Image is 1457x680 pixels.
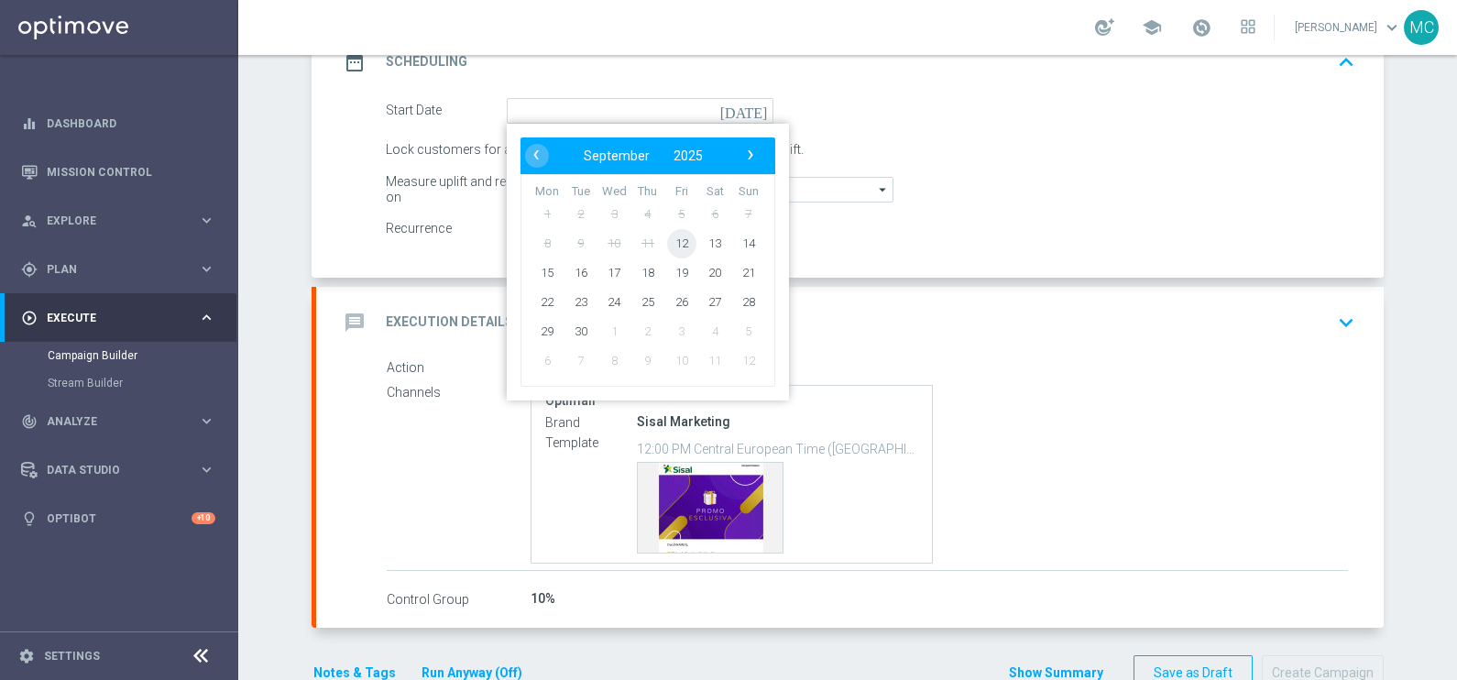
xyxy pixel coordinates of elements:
span: Plan [47,264,198,275]
th: weekday [597,184,631,200]
i: play_circle_outline [21,310,38,326]
div: gps_fixed Plan keyboard_arrow_right [20,262,216,277]
i: keyboard_arrow_up [1332,49,1360,76]
th: weekday [564,184,598,200]
div: Recurrence [386,216,507,242]
span: 6 [700,199,729,228]
div: Start Date [386,98,507,124]
span: 17 [599,258,629,287]
button: equalizer Dashboard [20,116,216,131]
span: ‹ [524,143,548,167]
label: Action [387,360,531,377]
th: weekday [631,184,665,200]
div: MC [1404,10,1439,45]
span: September [584,148,650,163]
i: keyboard_arrow_right [198,461,215,478]
span: 18 [633,258,663,287]
span: 1 [532,199,562,228]
div: Sisal Marketing [637,412,918,431]
div: Lock customers for a duration of [386,137,600,163]
h2: Scheduling [386,53,467,71]
span: 5 [667,199,696,228]
span: 10 [599,228,629,258]
div: Explore [21,213,198,229]
div: Campaign Builder [48,342,236,369]
div: message Execution Details keyboard_arrow_down [338,305,1362,340]
span: 2 [566,199,596,228]
button: › [738,144,761,168]
div: Dashboard [21,99,215,148]
h2: Execution Details [386,313,513,331]
bs-datepicker-container: calendar [507,124,789,400]
span: 2 [633,316,663,345]
a: Dashboard [47,99,215,148]
span: 3 [599,199,629,228]
i: [DATE] [720,98,774,118]
span: 16 [566,258,596,287]
span: 19 [667,258,696,287]
a: Campaign Builder [48,348,191,363]
th: weekday [698,184,732,200]
button: track_changes Analyze keyboard_arrow_right [20,414,216,429]
i: keyboard_arrow_right [198,212,215,229]
span: 4 [700,316,729,345]
span: 5 [734,316,763,345]
button: play_circle_outline Execute keyboard_arrow_right [20,311,216,325]
span: 11 [633,228,663,258]
i: person_search [21,213,38,229]
span: 8 [532,228,562,258]
span: 28 [734,287,763,316]
span: Data Studio [47,465,198,476]
span: Explore [47,215,198,226]
span: 8 [599,345,629,375]
span: 21 [734,258,763,287]
button: September [572,144,662,168]
span: 7 [734,199,763,228]
span: 20 [700,258,729,287]
i: gps_fixed [21,261,38,278]
span: 29 [532,316,562,345]
span: 26 [667,287,696,316]
div: Analyze [21,413,198,430]
div: lightbulb Optibot +10 [20,511,216,526]
a: Optibot [47,494,192,543]
label: Control Group [387,591,531,608]
span: 7 [566,345,596,375]
span: 24 [599,287,629,316]
button: keyboard_arrow_down [1331,305,1362,340]
a: Stream Builder [48,376,191,390]
span: 25 [633,287,663,316]
div: 10% [531,589,1348,608]
span: 3 [667,316,696,345]
span: › [739,143,762,167]
button: 2025 [662,144,715,168]
button: keyboard_arrow_up [1331,45,1362,80]
a: [PERSON_NAME]keyboard_arrow_down [1293,14,1404,41]
th: weekday [731,184,765,200]
span: school [1142,17,1162,38]
div: Data Studio [21,462,198,478]
div: Execute [21,310,198,326]
bs-datepicker-navigation-view: ​ ​ ​ [525,144,761,168]
th: weekday [531,184,564,200]
span: 9 [566,228,596,258]
span: 30 [566,316,596,345]
i: lightbulb [21,510,38,527]
i: date_range [338,46,371,79]
i: arrow_drop_down [874,178,893,202]
label: Channels [387,385,531,401]
span: 1 [599,316,629,345]
div: Optibot [21,494,215,543]
span: 4 [633,199,663,228]
a: Mission Control [47,148,215,196]
button: Data Studio keyboard_arrow_right [20,463,216,477]
i: equalizer [21,115,38,132]
div: person_search Explore keyboard_arrow_right [20,214,216,228]
i: keyboard_arrow_right [198,260,215,278]
span: 15 [532,258,562,287]
span: Execute [47,313,198,324]
div: Measure uplift and response based on [386,177,600,203]
i: keyboard_arrow_down [1332,309,1360,336]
